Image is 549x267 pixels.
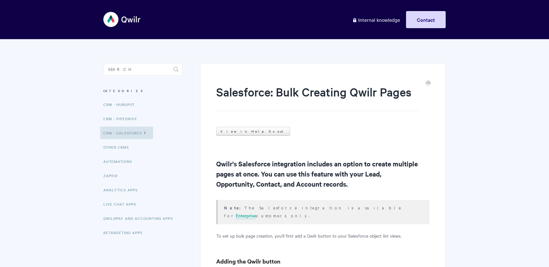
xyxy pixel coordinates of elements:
strong: Note: [224,205,244,211]
input: Search [103,63,182,76]
a: Analytics Apps [103,183,143,196]
a: CRM - HubSpot [103,98,139,111]
a: QwilrPay and Accounting Apps [103,212,178,225]
h3: Categories [103,85,182,96]
p: To set up bulk page creation, you'll first add a Qwilr button to your Salesforce object list views. [216,232,430,239]
p: The Salesforce integration is available for customers only. [224,204,422,219]
a: Other CRMs [103,141,134,153]
h2: Qwilr's Salesforce integration includes an option to create multiple pages at once. You can use t... [216,158,430,189]
a: Automations [103,155,137,168]
a: View in Help Scout [216,127,290,136]
a: Print this Article [426,80,431,87]
h1: Salesforce: Bulk Creating Qwilr Pages [216,84,420,111]
a: Internal knowledge [347,11,405,28]
a: CRM - Salesforce [100,127,153,139]
a: Live Chat Apps [103,198,141,210]
a: Retargeting Apps [103,226,147,239]
a: Zapier [103,169,122,182]
img: Qwilr Help Center [103,8,141,31]
a: Contact [406,11,446,28]
a: Enterprise [236,212,256,219]
a: CRM - Pipedrive [103,112,142,125]
h3: Adding the Qwilr button [216,257,430,266]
